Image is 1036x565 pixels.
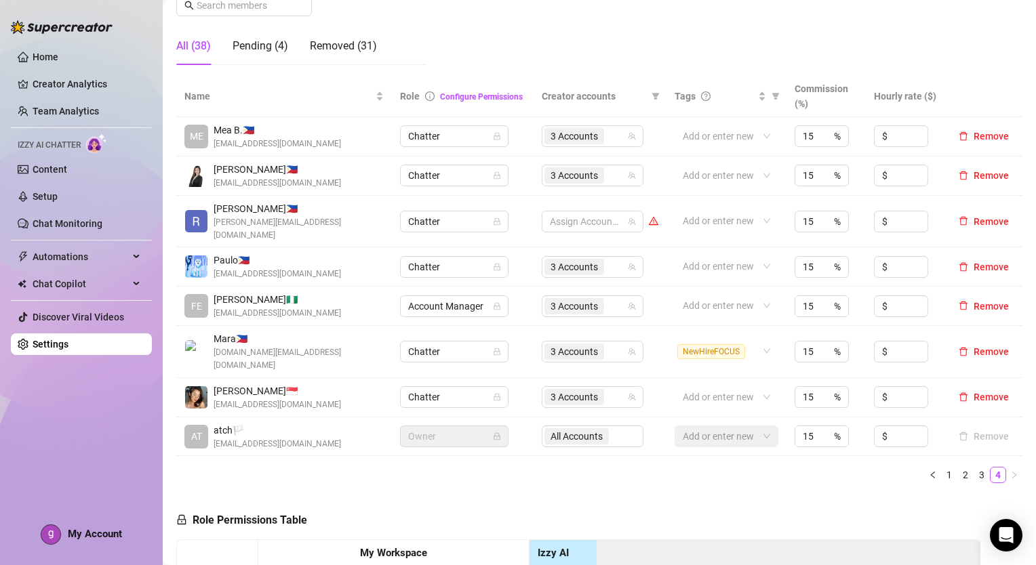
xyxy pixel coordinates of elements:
[953,259,1014,275] button: Remove
[185,340,207,362] img: Mara
[953,389,1014,405] button: Remove
[974,261,1009,272] span: Remove
[18,251,28,262] span: thunderbolt
[425,91,435,101] span: info-circle
[18,139,81,152] span: Izzy AI Chatter
[176,76,392,117] th: Name
[649,216,658,226] span: warning
[214,307,341,320] span: [EMAIL_ADDRESS][DOMAIN_NAME]
[953,343,1014,360] button: Remove
[33,73,141,95] a: Creator Analytics
[628,348,636,356] span: team
[185,210,207,232] img: Brian Cruzgarcia
[33,106,99,117] a: Team Analytics
[974,301,1009,312] span: Remove
[544,259,604,275] span: 3 Accounts
[360,547,427,559] strong: My Workspace
[214,423,341,438] span: atch 🏳️
[1006,467,1022,483] button: right
[33,164,67,175] a: Content
[701,91,711,101] span: question-circle
[214,216,384,242] span: [PERSON_NAME][EMAIL_ADDRESS][DOMAIN_NAME]
[953,428,1014,444] button: Remove
[191,299,202,314] span: FE
[493,393,501,401] span: lock
[957,467,974,483] li: 2
[974,346,1009,357] span: Remove
[214,292,341,307] span: [PERSON_NAME] 🇳🇬
[953,128,1014,144] button: Remove
[628,393,636,401] span: team
[628,132,636,140] span: team
[551,299,598,314] span: 3 Accounts
[990,467,1006,483] li: 4
[185,165,207,187] img: Jessa Cadiogan
[959,347,968,356] span: delete
[176,512,307,528] h5: Role Permissions Table
[86,133,107,153] img: AI Chatter
[400,91,420,102] span: Role
[68,528,122,540] span: My Account
[33,312,124,322] a: Discover Viral Videos
[190,129,203,144] span: ME
[1006,467,1022,483] li: Next Page
[538,547,569,559] strong: Izzy AI
[544,167,604,184] span: 3 Accounts
[769,86,782,106] span: filter
[493,432,501,440] span: lock
[493,263,501,271] span: lock
[176,38,211,54] div: All (38)
[974,392,1009,402] span: Remove
[544,389,604,405] span: 3 Accounts
[214,253,341,268] span: Paulo 🇵🇭
[925,467,941,483] li: Previous Page
[953,298,1014,314] button: Remove
[214,268,341,280] span: [EMAIL_ADDRESS][DOMAIN_NAME]
[959,262,968,272] span: delete
[959,301,968,310] span: delete
[959,392,968,402] span: delete
[942,467,957,482] a: 1
[440,92,523,102] a: Configure Permissions
[408,341,500,362] span: Chatter
[959,216,968,226] span: delete
[542,89,646,104] span: Creator accounts
[974,131,1009,142] span: Remove
[33,339,68,350] a: Settings
[974,467,990,483] li: 3
[176,514,187,525] span: lock
[408,257,500,277] span: Chatter
[408,165,500,186] span: Chatter
[33,273,129,295] span: Chat Copilot
[649,86,662,106] span: filter
[493,348,501,356] span: lock
[953,213,1014,230] button: Remove
[214,177,341,190] span: [EMAIL_ADDRESS][DOMAIN_NAME]
[551,390,598,404] span: 3 Accounts
[929,471,937,479] span: left
[974,216,1009,227] span: Remove
[675,89,696,104] span: Tags
[184,89,373,104] span: Name
[408,126,500,146] span: Chatter
[959,171,968,180] span: delete
[953,167,1014,184] button: Remove
[214,383,341,398] span: [PERSON_NAME] 🇸🇬
[493,171,501,180] span: lock
[786,76,866,117] th: Commission (%)
[408,211,500,232] span: Chatter
[544,128,604,144] span: 3 Accounts
[677,344,745,359] span: NewHireFOCUS
[628,171,636,180] span: team
[772,92,780,100] span: filter
[408,296,500,316] span: Account Manager
[551,344,598,359] span: 3 Accounts
[233,38,288,54] div: Pending (4)
[958,467,973,482] a: 2
[214,331,384,346] span: Mara 🇵🇭
[866,76,945,117] th: Hourly rate ($)
[214,123,341,138] span: Mea B. 🇵🇭
[628,217,636,226] span: team
[408,387,500,407] span: Chatter
[628,302,636,310] span: team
